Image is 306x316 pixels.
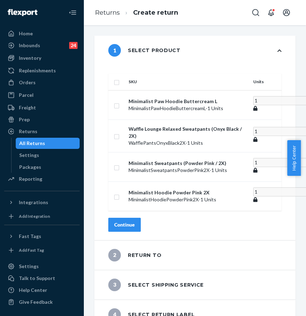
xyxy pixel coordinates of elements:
div: Inbounds [19,42,40,49]
div: Settings [19,152,39,159]
a: All Returns [16,138,80,149]
div: Integrations [19,199,48,206]
p: Minimalist Paw Hoodie Buttercream L [129,98,248,105]
button: Help Center [287,140,301,176]
a: Add Fast Tag [4,245,80,256]
div: Reporting [19,175,42,182]
span: 2 [108,249,121,261]
span: 1 [108,44,121,57]
p: WafflePantsOnyxBlack2X - 1 Units [129,139,248,146]
button: Close Navigation [66,6,80,20]
a: Inbounds24 [4,40,80,51]
div: Inventory [19,55,41,62]
a: Create return [133,9,178,16]
div: Orders [19,79,36,86]
div: Talk to Support [19,275,55,282]
a: Packages [16,161,80,173]
div: Select shipping service [108,279,204,291]
div: Add Fast Tag [19,247,44,253]
div: Replenishments [19,67,56,74]
button: Give Feedback [4,296,80,308]
div: Settings [19,263,39,270]
div: Home [19,30,33,37]
a: Freight [4,102,80,113]
div: Return to [108,249,161,261]
ol: breadcrumbs [89,2,184,23]
div: Prep [19,116,30,123]
div: Parcel [19,92,34,99]
div: Returns [19,128,37,135]
a: Help Center [4,285,80,296]
button: Continue [108,218,141,232]
a: Returns [4,126,80,137]
img: Flexport logo [8,9,37,16]
p: Minimalist Hoodie Powder Pink 2X [129,189,248,196]
div: 24 [69,42,78,49]
a: Add Integration [4,211,80,222]
p: MinimalistHoodiePowderPink2X - 1 Units [129,196,248,203]
button: Open account menu [279,6,293,20]
div: All Returns [19,140,45,147]
a: Prep [4,114,80,125]
div: Help Center [19,287,47,294]
a: Returns [95,9,120,16]
div: Packages [19,164,41,171]
div: Add Integration [19,213,50,219]
button: Open notifications [264,6,278,20]
button: Fast Tags [4,231,80,242]
th: Units [250,73,282,90]
a: Orders [4,77,80,88]
a: Replenishments [4,65,80,76]
span: 3 [108,279,121,291]
th: SKU [126,73,250,90]
a: Reporting [4,173,80,185]
a: Home [4,28,80,39]
button: Open Search Box [249,6,263,20]
a: Talk to Support [4,273,80,284]
a: Settings [4,261,80,272]
a: Settings [16,150,80,161]
div: Freight [19,104,36,111]
p: Minimalist Sweatpants (Powder Pink / 2X) [129,160,248,167]
a: Inventory [4,52,80,64]
p: Waffle Lounge Relaxed Sweatpants (Onyx Black / 2X) [129,125,248,139]
p: MinimalistSweatpantsPowderPink2X - 1 Units [129,167,248,174]
div: Give Feedback [19,299,53,306]
div: Fast Tags [19,233,41,240]
p: MinimalistPawHoodieButtercreamL - 1 Units [129,105,248,112]
a: Parcel [4,89,80,101]
div: Continue [114,221,135,228]
button: Integrations [4,197,80,208]
div: Select product [108,44,181,57]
